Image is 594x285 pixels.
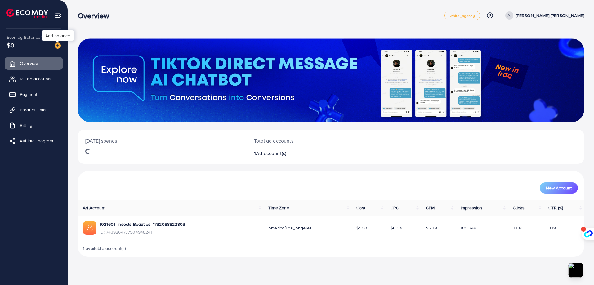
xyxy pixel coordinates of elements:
[268,205,289,211] span: Time Zone
[20,122,32,128] span: Billing
[356,205,365,211] span: Cost
[100,229,185,235] span: ID: 7439264777504948241
[513,225,523,231] span: 3,139
[85,137,239,145] p: [DATE] spends
[5,104,63,116] a: Product Links
[254,137,366,145] p: Total ad accounts
[254,150,366,156] h2: 1
[7,34,40,40] span: Ecomdy Balance
[5,88,63,100] a: Payment
[548,225,556,231] span: 3.19
[461,205,482,211] span: Impression
[100,221,185,227] a: 1021601_Insects Beauties_1732088822803
[268,225,312,231] span: America/Los_Angeles
[546,186,572,190] span: New Account
[20,107,47,113] span: Product Links
[450,14,475,18] span: white_agency
[391,205,399,211] span: CPC
[78,11,114,20] h3: Overview
[83,205,106,211] span: Ad Account
[391,225,402,231] span: $0.34
[5,119,63,131] a: Billing
[548,205,563,211] span: CTR (%)
[503,11,584,20] a: [PERSON_NAME] [PERSON_NAME]
[42,30,74,41] div: Add balance
[5,73,63,85] a: My ad accounts
[356,225,367,231] span: $500
[426,205,435,211] span: CPM
[540,182,578,194] button: New Account
[20,138,53,144] span: Affiliate Program
[5,135,63,147] a: Affiliate Program
[20,60,38,66] span: Overview
[568,257,589,280] iframe: Chat
[516,12,584,19] p: [PERSON_NAME] [PERSON_NAME]
[5,57,63,69] a: Overview
[83,221,96,235] img: ic-ads-acc.e4c84228.svg
[83,245,126,252] span: 1 available account(s)
[444,11,480,20] a: white_agency
[6,9,48,18] img: logo
[461,225,476,231] span: 180,248
[256,150,286,157] span: Ad account(s)
[7,41,14,50] span: $0
[20,76,51,82] span: My ad accounts
[513,205,525,211] span: Clicks
[55,42,61,49] img: image
[55,12,62,19] img: menu
[20,91,37,97] span: Payment
[426,225,437,231] span: $5.39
